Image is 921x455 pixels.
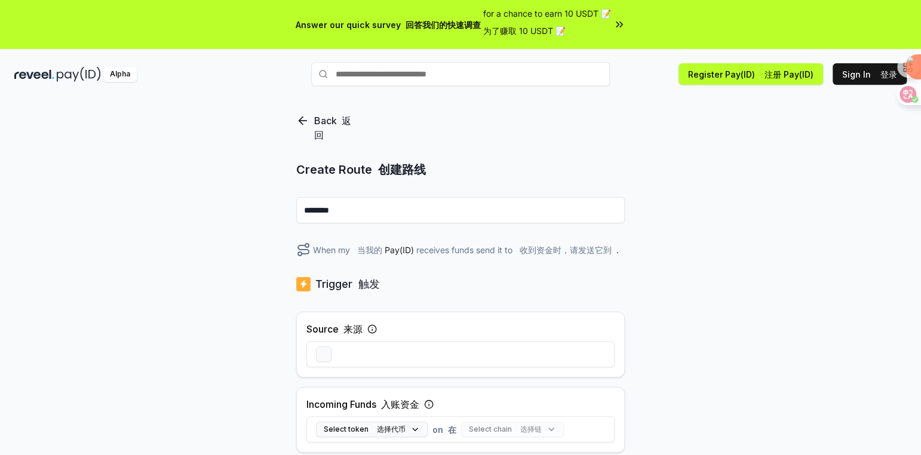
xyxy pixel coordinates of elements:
[14,67,54,82] img: reveel_dark
[765,69,813,79] font: 注册 Pay(ID)
[616,244,619,256] span: .
[103,67,137,82] div: Alpha
[315,276,380,293] p: Trigger
[381,398,419,410] font: 入账资金
[385,244,414,256] span: Pay(ID)
[296,161,625,178] p: Create Route
[314,113,356,142] p: Back
[296,276,311,293] img: logo
[483,26,566,36] font: 为了赚取 10 USDT 📝
[316,422,428,437] button: Select token 选择代币
[306,397,419,411] label: Incoming Funds
[57,67,101,82] img: pay_id
[880,69,897,79] font: 登录
[833,63,907,85] button: Sign In 登录
[296,242,625,257] div: When my receives funds send it to
[432,423,456,436] span: on
[306,322,363,336] label: Source
[378,162,426,177] font: 创建路线
[358,278,380,290] font: 触发
[448,425,456,435] font: 在
[296,19,481,31] span: Answer our quick survey
[343,323,363,335] font: 来源
[406,20,481,30] font: 回答我们的快速调查
[357,245,382,255] font: 当我的
[377,425,406,434] font: 选择代币
[483,7,611,42] span: for a chance to earn 10 USDT 📝
[520,245,612,255] font: 收到资金时，请发送它到
[679,63,823,85] button: Register Pay(ID) 注册 Pay(ID)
